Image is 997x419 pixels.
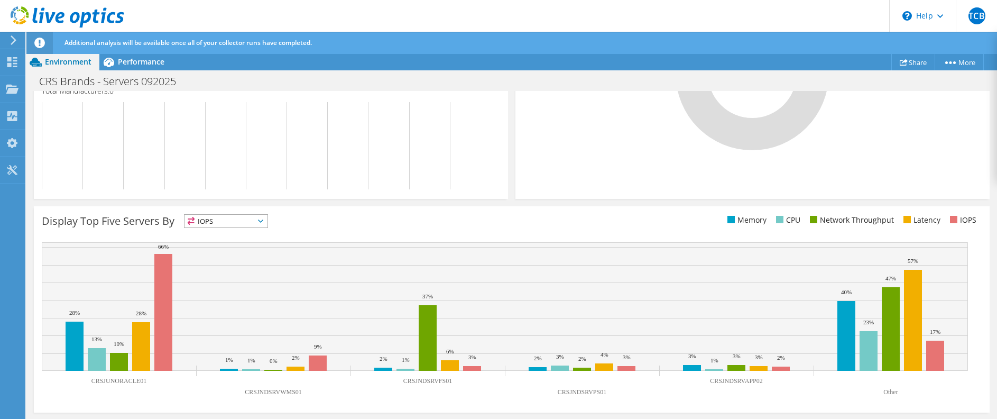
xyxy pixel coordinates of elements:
text: 2% [292,354,300,361]
a: Share [891,54,935,70]
text: 1% [710,357,718,363]
span: Performance [118,57,164,67]
text: 9% [314,343,322,350]
text: 3% [623,354,631,360]
text: 17% [930,329,940,335]
span: 0 [109,86,114,96]
text: 37% [422,293,433,299]
span: TCB [968,7,985,24]
text: 2% [380,356,387,362]
text: 66% [158,243,169,250]
svg: \n [902,11,912,21]
text: CRSJNDSRVFS01 [403,377,452,385]
text: 2% [777,354,785,361]
text: 57% [908,258,918,264]
a: More [935,54,984,70]
text: Other [883,388,898,396]
text: 13% [91,336,102,342]
h4: Total Manufacturers: [42,85,500,97]
li: CPU [773,214,800,226]
text: 10% [114,341,124,347]
text: 3% [755,354,763,360]
text: 28% [136,310,146,316]
span: Environment [45,57,91,67]
text: 0% [270,358,278,364]
span: Additional analysis will be available once all of your collector runs have completed. [64,38,312,47]
text: 6% [446,348,454,354]
text: 47% [885,275,896,281]
text: 1% [402,357,410,363]
li: IOPS [947,214,976,226]
text: 4% [601,351,608,358]
text: 40% [841,289,852,295]
text: CRSJNDSRVWMS01 [245,388,302,396]
text: CRSJUNORACLE01 [91,377,147,385]
h1: CRS Brands - Servers 092025 [34,76,192,87]
text: 3% [468,354,476,360]
text: CRSJNDSRVPS01 [558,388,606,396]
text: 3% [688,353,696,359]
text: 28% [69,309,80,316]
li: Latency [901,214,940,226]
text: CRSJNDSRVAPP02 [710,377,763,385]
li: Network Throughput [807,214,894,226]
text: 1% [247,357,255,363]
span: IOPS [184,215,267,227]
text: 23% [863,319,874,325]
text: 2% [534,355,542,361]
li: Memory [725,214,767,226]
text: 3% [733,353,741,359]
text: 2% [578,356,586,362]
text: 1% [225,357,233,363]
text: 3% [556,353,564,360]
